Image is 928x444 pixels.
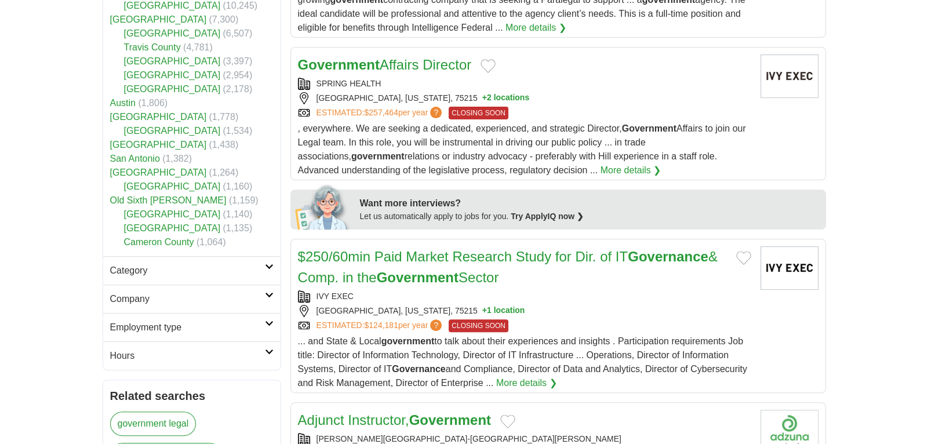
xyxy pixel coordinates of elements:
[360,196,819,210] div: Want more interviews?
[351,151,405,161] strong: government
[223,28,253,38] span: (6,507)
[628,249,708,264] strong: Governance
[229,195,259,205] span: (1,159)
[298,57,472,72] a: GovernmentAffairs Director
[298,249,718,285] a: $250/60min Paid Market Research Study for Dir. of ITGovernance& Comp. in theGovernmentSector
[110,14,207,24] a: [GEOGRAPHIC_DATA]
[601,163,661,177] a: More details ❯
[298,305,751,317] div: [GEOGRAPHIC_DATA], [US_STATE], 75215
[377,270,458,285] strong: Government
[360,210,819,223] div: Let us automatically apply to jobs for you.
[209,168,239,177] span: (1,264)
[298,412,491,428] a: Adjunct Instructor,Government
[124,84,221,94] a: [GEOGRAPHIC_DATA]
[223,84,253,94] span: (2,178)
[110,98,136,108] a: Austin
[760,246,818,290] img: Ivy Exec logo
[449,319,508,332] span: CLOSING SOON
[124,42,181,52] a: Travis County
[622,123,676,133] strong: Government
[430,107,442,118] span: ?
[482,92,487,104] span: +
[110,292,265,306] h2: Company
[124,237,194,247] a: Cameron County
[295,183,351,230] img: apply-iq-scientist.png
[500,414,515,428] button: Add to favorite jobs
[110,112,207,122] a: [GEOGRAPHIC_DATA]
[223,126,253,136] span: (1,534)
[209,140,239,150] span: (1,438)
[110,264,265,278] h2: Category
[103,341,281,370] a: Hours
[103,256,281,285] a: Category
[110,412,196,436] a: government legal
[392,364,445,374] strong: Governance
[124,126,221,136] a: [GEOGRAPHIC_DATA]
[223,1,258,10] span: (10,245)
[223,209,253,219] span: (1,140)
[496,376,557,390] a: More details ❯
[409,412,491,428] strong: Government
[110,140,207,150] a: [GEOGRAPHIC_DATA]
[110,387,274,405] h2: Related searches
[110,321,265,334] h2: Employment type
[364,108,398,117] span: $257,464
[449,107,508,119] span: CLOSING SOON
[223,181,253,191] span: (1,160)
[110,154,160,163] a: San Antonio
[482,92,529,104] button: +2 locations
[124,181,221,191] a: [GEOGRAPHIC_DATA]
[298,123,746,175] span: , everywhere. We are seeking a dedicated, experienced, and strategic Director, Affairs to join ou...
[124,70,221,80] a: [GEOGRAPHIC_DATA]
[103,313,281,341] a: Employment type
[364,321,398,330] span: $124,181
[298,78,751,90] div: SPRING HEALTH
[110,168,207,177] a: [GEOGRAPHIC_DATA]
[183,42,213,52] span: (4,781)
[124,223,221,233] a: [GEOGRAPHIC_DATA]
[138,98,168,108] span: (1,806)
[223,56,253,66] span: (3,397)
[736,251,751,265] button: Add to favorite jobs
[482,305,487,317] span: +
[209,112,239,122] span: (1,778)
[481,59,496,73] button: Add to favorite jobs
[110,349,265,363] h2: Hours
[511,212,584,221] a: Try ApplyIQ now ❯
[505,21,566,35] a: More details ❯
[162,154,192,163] span: (1,382)
[430,319,442,331] span: ?
[110,195,227,205] a: Old Sixth [PERSON_NAME]
[316,319,445,332] a: ESTIMATED:$124,181per year?
[482,305,525,317] button: +1 location
[316,292,354,301] a: IVY EXEC
[196,237,226,247] span: (1,064)
[298,57,380,72] strong: Government
[223,223,253,233] span: (1,135)
[223,70,253,80] span: (2,954)
[124,28,221,38] a: [GEOGRAPHIC_DATA]
[124,1,221,10] a: [GEOGRAPHIC_DATA]
[381,336,435,346] strong: government
[103,285,281,313] a: Company
[124,56,221,66] a: [GEOGRAPHIC_DATA]
[316,107,445,119] a: ESTIMATED:$257,464per year?
[298,92,751,104] div: [GEOGRAPHIC_DATA], [US_STATE], 75215
[298,336,747,388] span: ... and State & Local to talk about their experiences and insights . Participation requirements J...
[209,14,239,24] span: (7,300)
[124,209,221,219] a: [GEOGRAPHIC_DATA]
[760,54,818,98] img: Company logo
